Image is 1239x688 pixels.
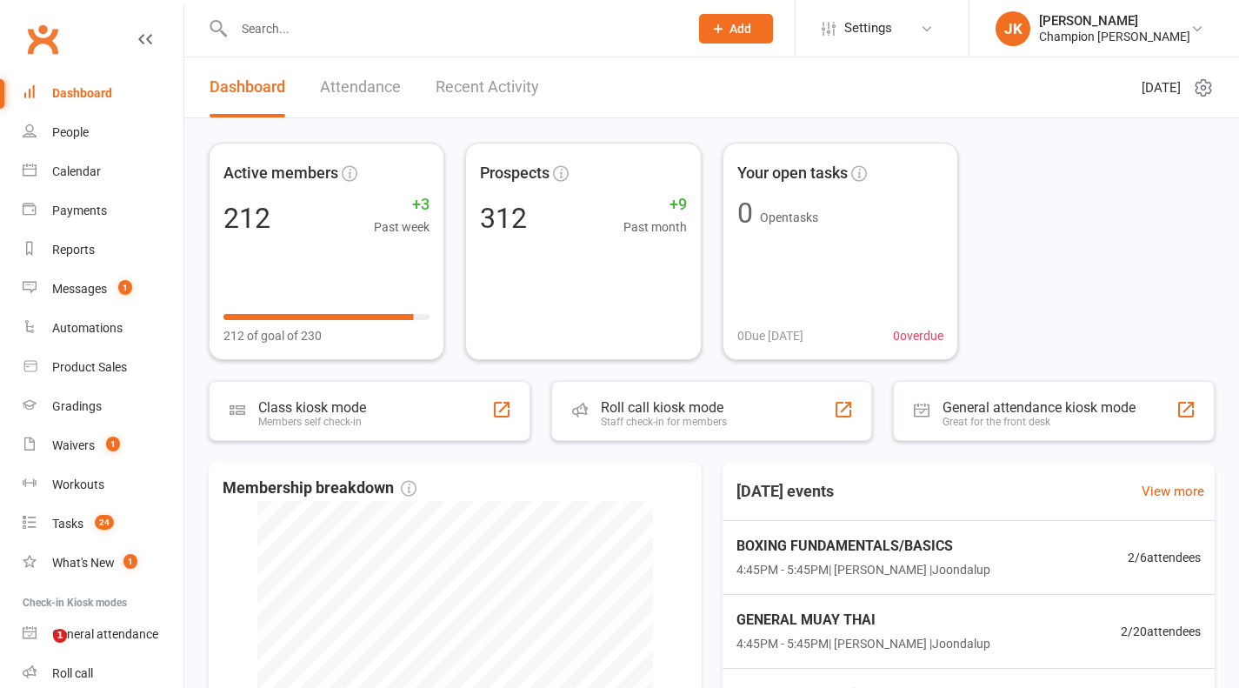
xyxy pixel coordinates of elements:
div: Automations [52,321,123,335]
div: General attendance [52,627,158,641]
div: What's New [52,556,115,570]
div: Staff check-in for members [601,416,727,428]
span: Prospects [480,161,550,186]
a: People [23,113,183,152]
a: Workouts [23,465,183,504]
a: Gradings [23,387,183,426]
span: +9 [623,192,687,217]
a: Payments [23,191,183,230]
span: 4:45PM - 5:45PM | [PERSON_NAME] | Joondalup [736,560,990,579]
h3: [DATE] events [723,476,848,507]
a: Dashboard [23,74,183,113]
div: Champion [PERSON_NAME] [1039,29,1190,44]
div: 0 [737,199,753,227]
span: Your open tasks [737,161,848,186]
span: Membership breakdown [223,476,416,501]
div: Class kiosk mode [258,399,366,416]
div: Gradings [52,399,102,413]
a: Dashboard [210,57,285,117]
div: Calendar [52,164,101,178]
a: Waivers 1 [23,426,183,465]
a: Product Sales [23,348,183,387]
div: JK [996,11,1030,46]
span: Add [729,22,751,36]
div: [PERSON_NAME] [1039,13,1190,29]
a: Messages 1 [23,270,183,309]
span: [DATE] [1142,77,1181,98]
span: Open tasks [760,210,818,224]
span: 1 [123,554,137,569]
span: Past week [374,217,430,237]
a: Calendar [23,152,183,191]
a: Reports [23,230,183,270]
a: Tasks 24 [23,504,183,544]
span: Past month [623,217,687,237]
span: +3 [374,192,430,217]
div: Payments [52,204,107,217]
a: Recent Activity [436,57,539,117]
div: 212 [223,204,270,232]
span: Active members [223,161,338,186]
div: Messages [52,282,107,296]
span: GENERAL MUAY THAI [736,609,990,631]
span: 212 of goal of 230 [223,326,322,345]
a: What's New1 [23,544,183,583]
span: 1 [118,280,132,295]
a: View more [1142,481,1204,502]
a: Attendance [320,57,401,117]
a: Clubworx [21,17,64,61]
span: 1 [106,437,120,451]
div: Tasks [52,517,83,531]
span: 4:45PM - 5:45PM | [PERSON_NAME] | Joondalup [736,634,990,653]
div: People [52,125,89,139]
div: Product Sales [52,360,127,374]
span: 2 / 6 attendees [1128,548,1201,567]
div: Reports [52,243,95,257]
div: Members self check-in [258,416,366,428]
span: Settings [844,9,892,48]
div: Dashboard [52,86,112,100]
span: BOXING FUNDAMENTALS/BASICS [736,535,990,558]
div: Roll call kiosk mode [601,399,727,416]
span: 0 overdue [893,326,943,345]
a: Automations [23,309,183,348]
span: 2 / 20 attendees [1121,622,1201,641]
span: 1 [53,629,67,643]
span: 24 [95,515,114,530]
input: Search... [229,17,676,41]
span: 0 Due [DATE] [737,326,803,345]
div: Great for the front desk [943,416,1136,428]
div: General attendance kiosk mode [943,399,1136,416]
iframe: Intercom live chat [17,629,59,671]
div: 312 [480,204,527,232]
div: Workouts [52,478,104,491]
div: Waivers [52,438,95,452]
a: General attendance kiosk mode [23,615,183,654]
button: Add [699,14,773,43]
div: Roll call [52,666,93,680]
